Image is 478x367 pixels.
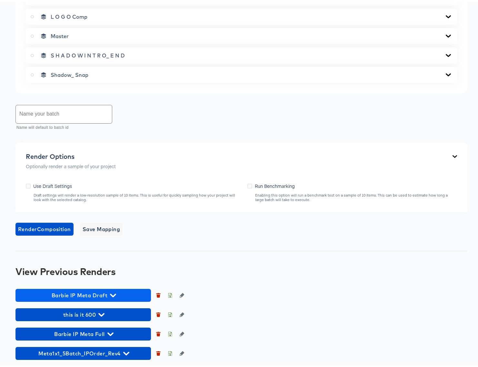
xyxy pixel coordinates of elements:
[15,345,151,358] button: Meta1x1_5Batch_IPOrder_Rev4
[51,70,88,76] span: Shadow_ Snap
[255,181,295,187] span: Run Benchmarking
[18,223,71,232] span: Render Composition
[16,123,108,129] p: Name will default to batch id
[83,223,120,232] span: Save Mapping
[19,308,148,317] span: this is it 600
[15,306,151,319] button: this is it 600
[26,151,116,158] div: Render Options
[15,264,467,275] div: View Previous Renders
[19,289,148,298] span: Barbie IP Meta Draft
[15,287,151,300] button: Barbie IP Meta Draft
[33,191,241,200] div: Draft settings will render a low-resolution sample of 10 items. This is useful for quickly sampli...
[255,191,457,200] div: Enabling this option will run a benchmark test on a sample of 10 items. This can be used to estim...
[19,347,148,356] span: Meta1x1_5Batch_IPOrder_Rev4
[51,50,125,57] span: S H A D O W I N T R O_ E N D
[80,221,123,234] button: Save Mapping
[15,221,74,234] button: RenderComposition
[26,161,116,168] p: Optionally render a sample of your project
[19,328,148,337] span: Barbie IP Meta Full
[15,326,151,339] button: Barbie IP Meta Full
[51,31,69,37] span: Master
[51,12,87,18] span: L O G O Comp
[33,181,72,187] span: Use Draft Settings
